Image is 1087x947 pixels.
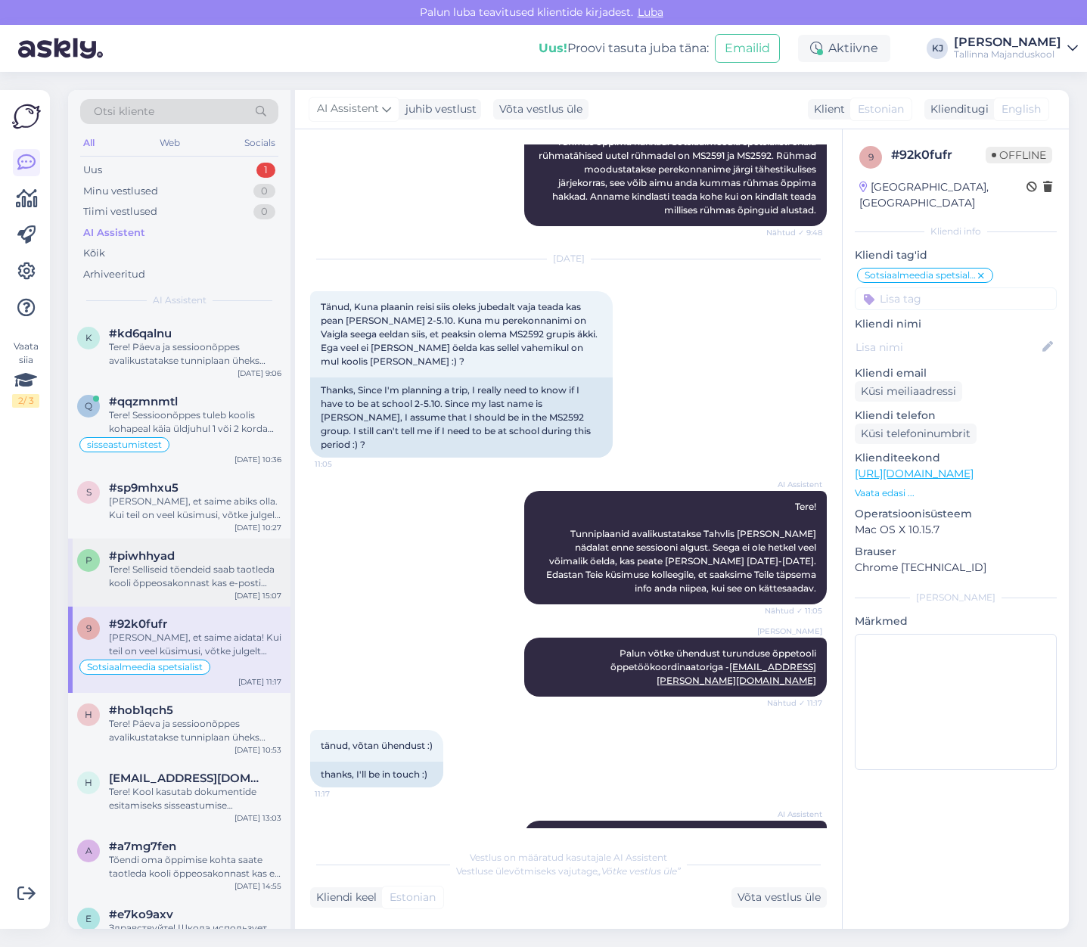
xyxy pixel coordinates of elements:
div: Vaata siia [12,340,39,408]
div: [PERSON_NAME], et saime aidata! Kui teil on veel küsimusi, võtke julgelt ühendust. [109,631,281,658]
div: [DATE] 14:55 [234,880,281,892]
p: Operatsioonisüsteem [855,506,1057,522]
span: 11:17 [315,788,371,800]
span: Sotsiaalmeedia spetsialist [865,271,976,280]
span: 11:05 [315,458,371,470]
input: Lisa nimi [856,339,1039,356]
span: e [85,913,92,924]
span: AI Assistent [766,479,822,490]
div: thanks, I'll be in touch :) [310,762,443,787]
div: [DATE] 11:17 [238,676,281,688]
div: Tõendi oma õppimise kohta saate taotleda kooli õppeosakonnast kas e-posti [PERSON_NAME] (täiendus... [109,853,281,880]
div: [DATE] 10:53 [234,744,281,756]
span: henri.aljand3@gmail.com [109,772,266,785]
div: Klienditugi [924,101,989,117]
a: [PERSON_NAME]Tallinna Majanduskool [954,36,1078,61]
span: 9 [86,623,92,634]
div: 2 / 3 [12,394,39,408]
div: [PERSON_NAME], et saime abiks olla. Kui teil on veel küsimusi, võtke julgelt ühendust! [109,495,281,522]
div: Võta vestlus üle [493,99,589,120]
span: k [85,332,92,343]
span: Nähtud ✓ 9:48 [766,227,822,238]
span: q [85,400,92,411]
span: tänud, võtan ühendust :) [321,740,433,751]
p: Mac OS X 10.15.7 [855,522,1057,538]
a: [EMAIL_ADDRESS][PERSON_NAME][DOMAIN_NAME] [657,661,816,686]
div: juhib vestlust [399,101,477,117]
button: Emailid [715,34,780,63]
div: [DATE] 9:06 [238,368,281,379]
div: Tere! Sessioonõppes tuleb koolis kohapeal käia üldjuhul 1 või 2 korda kuus kokku kuni kaheksal õp... [109,408,281,436]
span: #a7mg7fen [109,840,176,853]
input: Lisa tag [855,287,1057,310]
span: Estonian [858,101,904,117]
div: Tallinna Majanduskool [954,48,1061,61]
span: AI Assistent [766,809,822,820]
span: Estonian [390,890,436,905]
div: Minu vestlused [83,184,158,199]
span: Otsi kliente [94,104,154,120]
div: AI Assistent [83,225,145,241]
span: h [85,777,92,788]
div: Tere! Päeva ja sessioonõppes avalikustatakse tunniplaan üheks sessiooniks [PERSON_NAME] nädalat e... [109,340,281,368]
div: Arhiveeritud [83,267,145,282]
p: Kliendi tag'id [855,247,1057,263]
span: #sp9mhxu5 [109,481,179,495]
p: Kliendi email [855,365,1057,381]
div: Tere! Kool kasutab dokumentide esitamiseks sisseastumise infosüsteemi SAIS. Avalduse saate esitad... [109,785,281,812]
span: h [85,709,92,720]
span: Vestlus on määratud kasutajale AI Assistent [470,852,667,863]
div: Kliendi info [855,225,1057,238]
p: Kliendi telefon [855,408,1057,424]
i: „Võtke vestlus üle” [598,865,681,877]
p: Brauser [855,544,1057,560]
a: [URL][DOMAIN_NAME] [855,467,974,480]
span: s [86,486,92,498]
div: 0 [253,184,275,199]
div: # 92k0fufr [891,146,986,164]
div: Küsi meiliaadressi [855,381,962,402]
div: KJ [927,38,948,59]
div: 0 [253,204,275,219]
span: Tere! Tunniplaanid avalikustatakse Tahvlis [PERSON_NAME] nädalat enne sessiooni algust. Seega ei ... [546,501,818,594]
p: Märkmed [855,613,1057,629]
span: Luba [633,5,668,19]
span: Offline [986,147,1052,163]
div: Klient [808,101,845,117]
span: Vestluse ülevõtmiseks vajutage [456,865,681,877]
span: a [85,845,92,856]
span: #92k0fufr [109,617,167,631]
div: Tere! Päeva ja sessioonõppes avalikustatakse tunniplaan üheks sessiooniks [PERSON_NAME] nädalat e... [109,717,281,744]
b: Uus! [539,41,567,55]
span: Nähtud ✓ 11:17 [766,697,822,709]
span: 9 [868,151,874,163]
span: [PERSON_NAME] [757,626,822,637]
span: Palun võtke ühendust turunduse õppetooli õppetöökoordinaatoriga - [610,647,818,686]
div: [PERSON_NAME] [855,591,1057,604]
span: #e7ko9axv [109,908,173,921]
div: [GEOGRAPHIC_DATA], [GEOGRAPHIC_DATA] [859,179,1026,211]
div: Aktiivne [798,35,890,62]
span: p [85,554,92,566]
div: Web [157,133,183,153]
div: Võta vestlus üle [731,887,827,908]
span: #qqzmnmtl [109,395,178,408]
div: [DATE] [310,252,827,265]
span: Sotsiaalmeedia spetsialist [87,663,203,672]
div: Tiimi vestlused [83,204,157,219]
img: Askly Logo [12,102,41,131]
div: [PERSON_NAME] [954,36,1061,48]
div: Kliendi keel [310,890,377,905]
p: Chrome [TECHNICAL_ID] [855,560,1057,576]
div: [DATE] 13:03 [234,812,281,824]
span: Tänud, Kuna plaanin reisi siis oleks jubedalt vaja teada kas pean [PERSON_NAME] 2-5.10. Kuna mu p... [321,301,600,367]
div: Thanks, Since I'm planning a trip, I really need to know if I have to be at school 2-5.10. Since ... [310,377,613,458]
span: English [1002,101,1041,117]
div: Kõik [83,246,105,261]
span: Nähtud ✓ 11:05 [765,605,822,616]
div: Küsi telefoninumbrit [855,424,977,444]
div: [DATE] 15:07 [234,590,281,601]
span: #kd6qalnu [109,327,172,340]
div: [DATE] 10:36 [234,454,281,465]
span: AI Assistent [153,293,207,307]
